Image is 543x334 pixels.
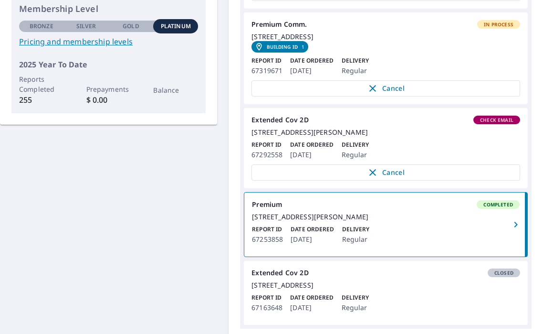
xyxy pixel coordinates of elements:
p: 67253858 [252,234,283,245]
div: Premium [252,200,520,209]
p: Report ID [251,56,282,65]
p: 67292558 [251,149,282,161]
p: [DATE] [290,302,334,313]
a: PremiumCompleted[STREET_ADDRESS][PERSON_NAME]Report ID67253858Date Ordered[DATE]DeliveryRegular [244,193,527,257]
div: Premium Comm. [251,20,520,29]
p: $ 0.00 [86,94,131,106]
p: [DATE] [290,149,334,161]
div: [STREET_ADDRESS][PERSON_NAME] [251,128,520,137]
a: Premium Comm.In Process[STREET_ADDRESS]Building ID1Report ID67319671Date Ordered[DATE]DeliveryReg... [244,12,528,104]
p: 255 [19,94,64,106]
p: Bronze [30,22,53,31]
a: Extended Cov 2DClosed[STREET_ADDRESS]Report ID67163648Date Ordered[DATE]DeliveryRegular [244,261,528,325]
p: Regular [342,302,369,313]
a: Pricing and membership levels [19,36,198,47]
p: Date Ordered [290,140,334,149]
span: Cancel [261,167,510,178]
p: Report ID [251,140,282,149]
p: 67319671 [251,65,282,76]
p: Date Ordered [290,56,334,65]
p: 2025 Year To Date [19,59,198,70]
span: In Process [478,21,519,28]
a: Building ID1 [251,41,308,53]
div: [STREET_ADDRESS][PERSON_NAME] [252,213,520,221]
p: Delivery [342,56,369,65]
p: Delivery [342,225,370,234]
p: Platinum [161,22,191,31]
span: Cancel [261,83,510,94]
button: Cancel [251,80,520,97]
span: Check Email [474,117,519,123]
span: Completed [478,201,519,208]
p: Silver [76,22,96,31]
p: 67163648 [251,302,282,313]
span: Closed [489,269,519,276]
p: Gold [123,22,139,31]
p: Balance [153,85,198,95]
p: Date Ordered [290,293,334,302]
p: Membership Level [19,2,198,15]
p: Report ID [251,293,282,302]
p: Regular [342,149,369,161]
div: [STREET_ADDRESS] [251,281,520,290]
div: [STREET_ADDRESS] [251,32,520,41]
p: Delivery [342,140,369,149]
p: Date Ordered [291,225,334,234]
p: [DATE] [291,234,334,245]
em: Building ID [267,44,298,50]
a: Extended Cov 2DCheck Email[STREET_ADDRESS][PERSON_NAME]Report ID67292558Date Ordered[DATE]Deliver... [244,108,528,188]
p: [DATE] [290,65,334,76]
p: Delivery [342,293,369,302]
button: Cancel [251,164,520,181]
p: Report ID [252,225,283,234]
div: Extended Cov 2D [251,116,520,124]
p: Reports Completed [19,74,64,94]
div: Extended Cov 2D [251,269,520,277]
p: Regular [342,234,370,245]
p: Regular [342,65,369,76]
p: Prepayments [86,84,131,94]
